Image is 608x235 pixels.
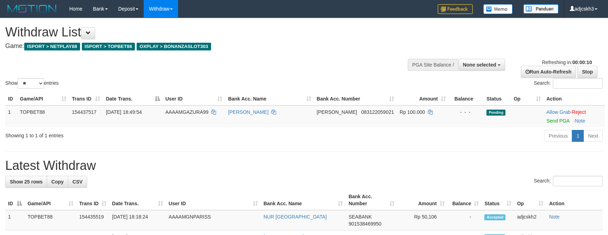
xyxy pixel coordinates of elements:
[397,190,447,210] th: Amount: activate to sort column ascending
[228,109,268,115] a: [PERSON_NAME]
[5,159,603,173] h1: Latest Withdraw
[483,4,513,14] img: Button%20Memo.svg
[5,25,398,39] h1: Withdraw List
[521,66,576,78] a: Run Auto-Refresh
[5,78,59,89] label: Show entries
[18,78,44,89] select: Showentries
[69,92,103,105] th: Trans ID: activate to sort column ascending
[346,190,397,210] th: Bank Acc. Number: activate to sort column ascending
[482,190,514,210] th: Status: activate to sort column ascending
[24,43,80,50] span: ISPORT > NETPLAY88
[109,210,166,230] td: [DATE] 18:18:24
[534,78,603,89] label: Search:
[5,176,47,188] a: Show 25 rows
[314,92,397,105] th: Bank Acc. Number: activate to sort column ascending
[458,59,505,71] button: None selected
[572,109,586,115] a: Reject
[577,66,597,78] a: Stop
[397,210,447,230] td: Rp 50,106
[553,78,603,89] input: Search:
[25,210,76,230] td: TOPBET88
[10,179,43,185] span: Show 25 rows
[547,109,570,115] a: Allow Grab
[572,60,592,65] strong: 00:00:10
[225,92,314,105] th: Bank Acc. Name: activate to sort column ascending
[72,179,83,185] span: CSV
[137,43,211,50] span: OXPLAY > BONANZASLOT303
[514,210,546,230] td: adjcskh2
[5,43,398,50] h4: Game:
[451,109,481,116] div: - - -
[263,214,327,220] a: NUR [GEOGRAPHIC_DATA]
[544,92,605,105] th: Action
[166,190,261,210] th: User ID: activate to sort column ascending
[463,62,496,68] span: None selected
[163,92,225,105] th: User ID: activate to sort column ascending
[348,214,372,220] span: SEABANK
[348,221,381,227] span: Copy 901538469950 to clipboard
[400,109,425,115] span: Rp 100.000
[514,190,546,210] th: Op: activate to sort column ascending
[5,190,25,210] th: ID: activate to sort column descending
[408,59,458,71] div: PGA Site Balance /
[166,210,261,230] td: AAAAMGNPARISS
[5,92,17,105] th: ID
[106,109,142,115] span: [DATE] 18:49:54
[547,109,572,115] span: ·
[447,210,482,230] td: -
[72,109,97,115] span: 154437517
[575,118,586,124] a: Note
[486,110,505,116] span: Pending
[449,92,484,105] th: Balance
[361,109,394,115] span: Copy 083122059021 to clipboard
[25,190,76,210] th: Game/API: activate to sort column ascending
[544,130,572,142] a: Previous
[5,105,17,127] td: 1
[103,92,162,105] th: Date Trans.: activate to sort column descending
[5,4,59,14] img: MOTION_logo.png
[317,109,357,115] span: [PERSON_NAME]
[546,190,603,210] th: Action
[51,179,64,185] span: Copy
[553,176,603,186] input: Search:
[17,92,69,105] th: Game/API: activate to sort column ascending
[68,176,87,188] a: CSV
[484,92,511,105] th: Status
[447,190,482,210] th: Balance: activate to sort column ascending
[261,190,346,210] th: Bank Acc. Name: activate to sort column ascending
[484,214,505,220] span: Accepted
[76,210,109,230] td: 154435519
[583,130,603,142] a: Next
[5,129,248,139] div: Showing 1 to 1 of 1 entries
[17,105,69,127] td: TOPBET88
[572,130,584,142] a: 1
[438,4,473,14] img: Feedback.jpg
[534,176,603,186] label: Search:
[5,210,25,230] td: 1
[397,92,449,105] th: Amount: activate to sort column ascending
[547,118,569,124] a: Send PGA
[165,109,209,115] span: AAAAMGAZURA99
[109,190,166,210] th: Date Trans.: activate to sort column ascending
[549,214,560,220] a: Note
[511,92,543,105] th: Op: activate to sort column ascending
[82,43,135,50] span: ISPORT > TOPBET88
[76,190,109,210] th: Trans ID: activate to sort column ascending
[47,176,68,188] a: Copy
[523,4,558,14] img: panduan.png
[542,60,592,65] span: Refreshing in:
[544,105,605,127] td: ·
